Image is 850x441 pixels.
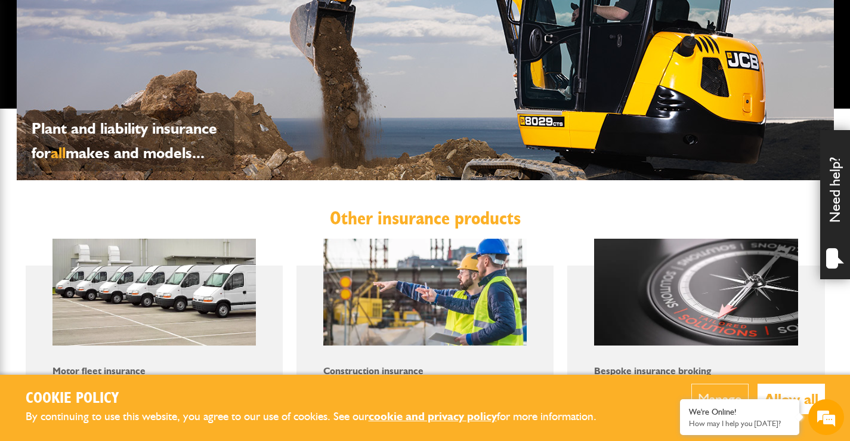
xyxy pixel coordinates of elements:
[689,407,790,417] div: We're Online!
[26,408,616,426] p: By continuing to use this website, you agree to our use of cookies. See our for more information.
[689,419,790,428] p: How may I help you today?
[594,239,798,346] img: Bespoke insurance broking
[26,207,825,230] h2: Other insurance products
[51,143,66,162] span: all
[26,390,616,408] h2: Cookie Policy
[323,365,424,377] a: Construction insurance
[52,365,146,377] a: Motor fleet insurance
[323,239,527,346] img: Construction insurance
[691,384,749,414] button: Manage
[594,365,711,377] a: Bespoke insurance broking
[820,130,850,279] div: Need help?
[32,116,228,165] p: Plant and liability insurance for makes and models...
[52,239,256,346] img: Motor fleet insurance
[758,384,825,414] button: Allow all
[369,409,497,423] a: cookie and privacy policy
